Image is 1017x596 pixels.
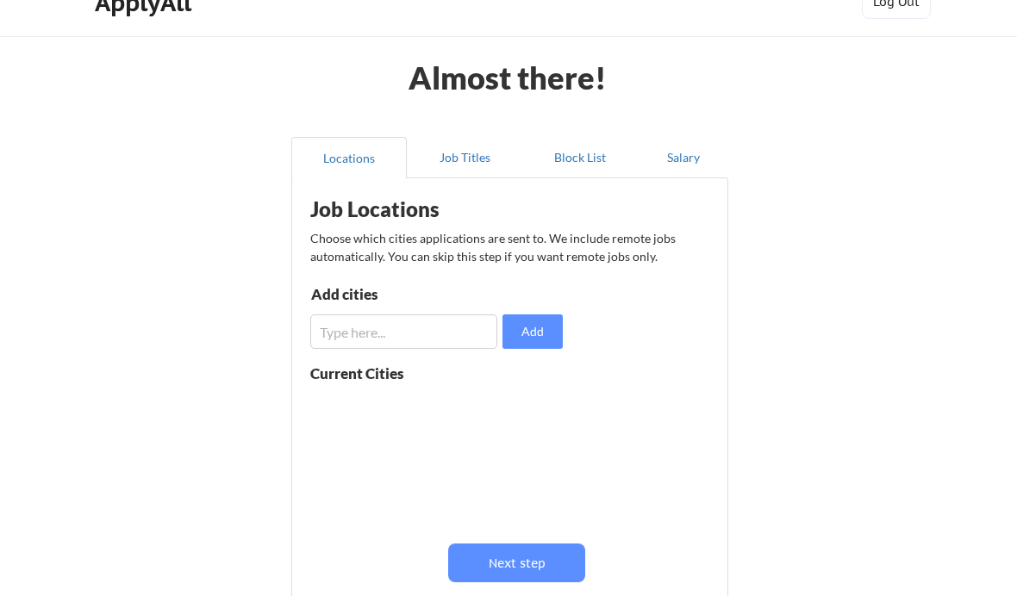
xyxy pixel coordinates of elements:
button: Salary [638,137,728,178]
div: Job Locations [310,199,527,220]
div: Add cities [311,287,490,301]
div: Current Cities [310,366,441,381]
button: Block List [522,137,638,178]
div: Almost there! [388,62,628,93]
button: Job Titles [407,137,522,178]
div: Choose which cities applications are sent to. We include remote jobs automatically. You can skip ... [310,229,707,265]
input: Type here... [310,314,497,349]
button: Add [502,314,563,349]
button: Next step [448,543,585,582]
button: Locations [291,137,407,178]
